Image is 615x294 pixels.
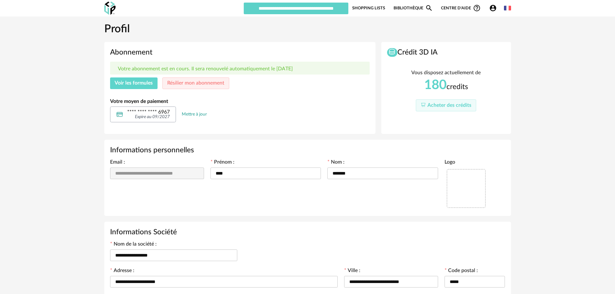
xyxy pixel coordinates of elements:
[110,77,158,89] button: Voir les formules
[424,78,468,92] div: credits
[489,4,500,12] span: Account Circle icon
[104,2,116,15] img: OXP
[110,268,134,275] label: Adresse :
[441,4,481,12] span: Centre d'aideHelp Circle Outline icon
[411,69,481,76] div: Vous disposez actuellement de
[115,80,153,86] span: Voir les formules
[425,4,433,12] span: Magnify icon
[182,111,207,117] a: Mettre à jour
[489,4,497,12] span: Account Circle icon
[394,2,433,14] a: BibliothèqueMagnify icon
[167,80,224,86] span: Résilier mon abonnement
[118,66,293,72] p: Votre abonnement est en cours. Il sera renouvelé automatiquement le [DATE]
[104,22,511,36] h1: Profil
[445,160,455,166] label: Logo
[445,268,478,275] label: Code postal :
[110,242,157,248] label: Nom de la société :
[427,103,471,108] span: Acheter des crédits
[127,115,170,119] div: Expire au 09/2027
[110,48,370,57] h3: Abonnement
[352,2,385,14] a: Shopping Lists
[344,268,360,275] label: Ville :
[387,48,505,57] h3: Crédit 3D IA
[162,77,229,89] button: Résilier mon abonnement
[110,228,505,237] h3: Informations Société
[110,160,125,166] label: Email :
[424,78,446,92] span: 180
[110,146,505,155] h3: Informations personnelles
[504,5,511,12] img: fr
[210,160,234,166] label: Prénom :
[473,4,481,12] span: Help Circle Outline icon
[110,98,370,105] div: Votre moyen de paiement
[327,160,344,166] label: Nom :
[416,99,476,111] button: Acheter des crédits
